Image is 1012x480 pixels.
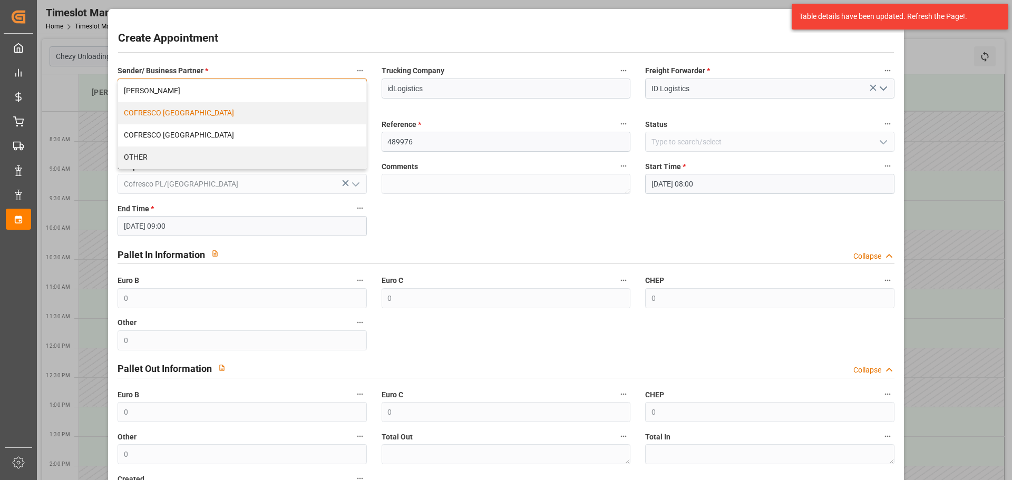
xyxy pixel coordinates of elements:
[118,432,137,443] span: Other
[617,429,630,443] button: Total Out
[853,251,881,262] div: Collapse
[118,174,366,194] input: Type to search/select
[118,317,137,328] span: Other
[881,64,894,77] button: Freight Forwarder *
[881,387,894,401] button: CHEP
[881,429,894,443] button: Total In
[118,361,212,376] h2: Pallet Out Information
[382,389,403,400] span: Euro C
[118,30,218,47] h2: Create Appointment
[874,134,890,150] button: open menu
[645,65,710,76] span: Freight Forwarder
[799,11,993,22] div: Table details have been updated. Refresh the Page!.
[118,203,154,214] span: End Time
[212,358,232,378] button: View description
[382,119,421,130] span: Reference
[617,273,630,287] button: Euro C
[118,102,366,124] div: COFRESCO [GEOGRAPHIC_DATA]
[353,429,367,443] button: Other
[382,161,418,172] span: Comments
[347,176,363,192] button: open menu
[118,124,366,146] div: COFRESCO [GEOGRAPHIC_DATA]
[118,216,366,236] input: DD.MM.YYYY HH:MM
[382,65,444,76] span: Trucking Company
[645,389,664,400] span: CHEP
[353,201,367,215] button: End Time *
[645,119,667,130] span: Status
[881,117,894,131] button: Status
[382,275,403,286] span: Euro C
[881,273,894,287] button: CHEP
[617,159,630,173] button: Comments
[353,387,367,401] button: Euro B
[353,64,367,77] button: Sender/ Business Partner *
[382,432,413,443] span: Total Out
[353,316,367,329] button: Other
[645,161,686,172] span: Start Time
[645,275,664,286] span: CHEP
[118,79,366,99] button: close menu
[118,275,139,286] span: Euro B
[645,132,894,152] input: Type to search/select
[617,64,630,77] button: Trucking Company
[205,243,225,263] button: View description
[118,389,139,400] span: Euro B
[874,81,890,97] button: open menu
[617,117,630,131] button: Reference *
[118,80,366,102] div: [PERSON_NAME]
[881,159,894,173] button: Start Time *
[118,65,208,76] span: Sender/ Business Partner
[353,273,367,287] button: Euro B
[645,174,894,194] input: DD.MM.YYYY HH:MM
[118,146,366,169] div: OTHER
[617,387,630,401] button: Euro C
[645,432,670,443] span: Total In
[118,248,205,262] h2: Pallet In Information
[853,365,881,376] div: Collapse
